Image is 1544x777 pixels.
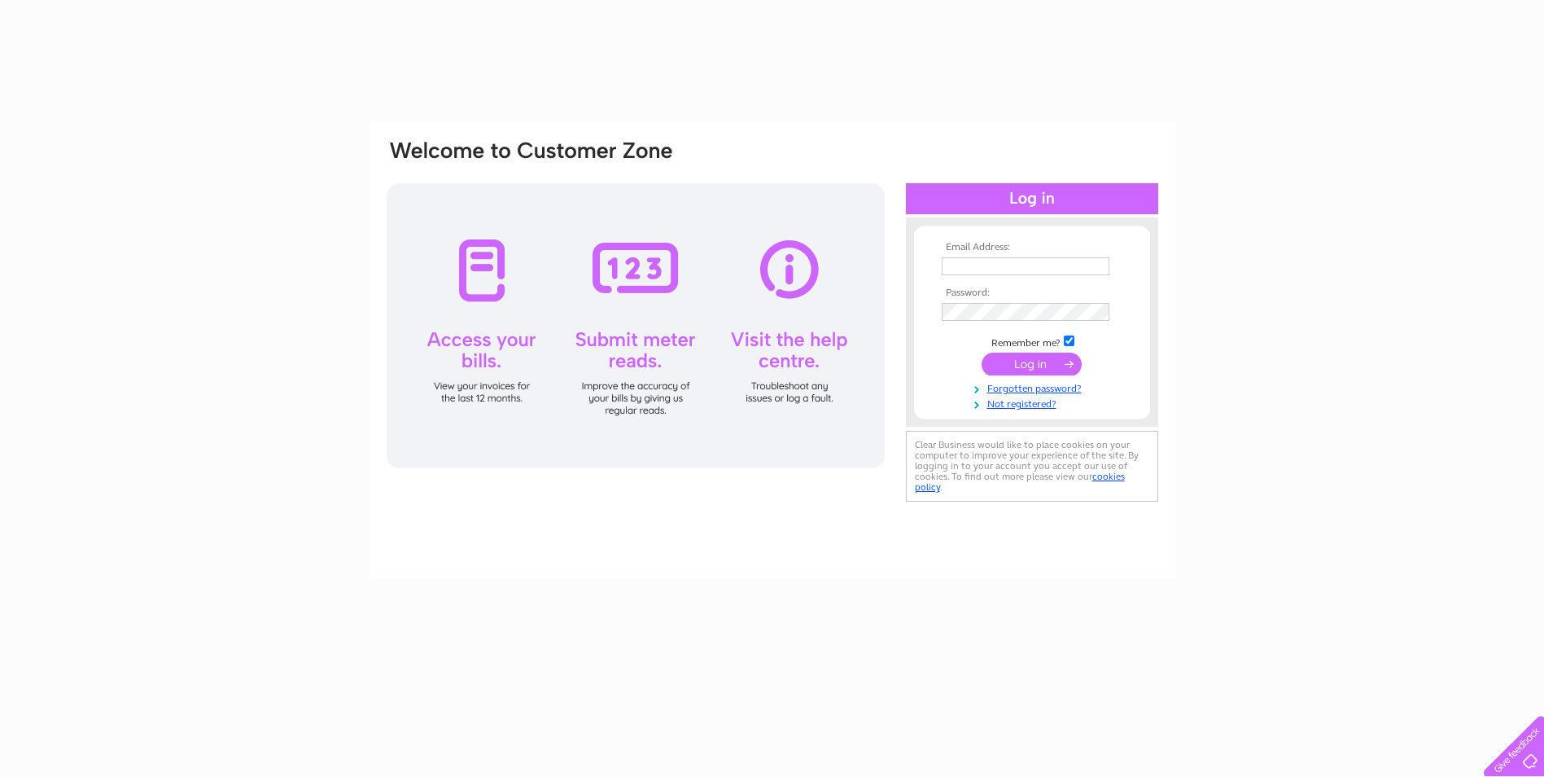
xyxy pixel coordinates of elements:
[942,395,1126,410] a: Not registered?
[938,242,1126,253] th: Email Address:
[938,333,1126,349] td: Remember me?
[982,353,1082,375] input: Submit
[906,431,1158,502] div: Clear Business would like to place cookies on your computer to improve your experience of the sit...
[942,380,1126,395] a: Forgotten password?
[915,471,1125,493] a: cookies policy
[938,288,1126,299] th: Password:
